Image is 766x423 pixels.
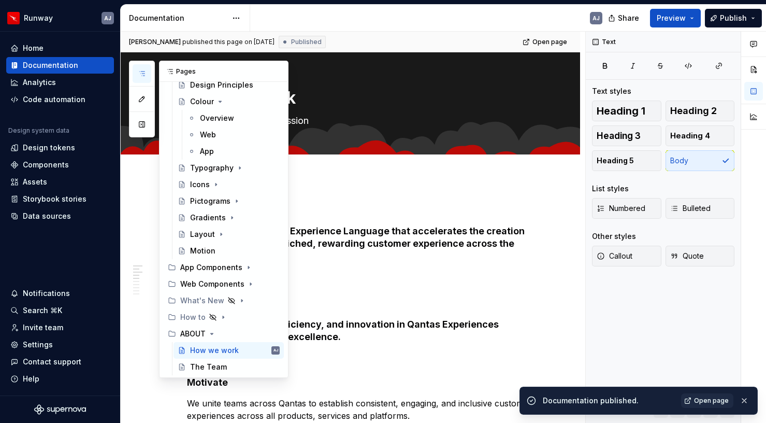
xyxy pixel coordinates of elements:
div: Documentation [129,13,227,23]
div: Design system data [8,126,69,135]
div: Design tokens [23,143,75,153]
div: ABOUT [164,326,284,342]
div: List styles [592,184,629,194]
div: Design Principles [190,80,253,90]
button: Quote [666,246,735,266]
div: AJ [592,14,600,22]
button: Share [603,9,646,27]
button: Bulleted [666,198,735,219]
div: Web Components [180,279,244,289]
button: Numbered [592,198,661,219]
span: Numbered [597,203,645,214]
span: [PERSON_NAME] [129,38,181,46]
button: Preview [650,9,701,27]
button: Heading 4 [666,125,735,146]
a: Data sources [6,208,114,224]
div: The Team [190,362,227,372]
div: App Components [164,259,284,276]
button: Heading 2 [666,101,735,121]
a: Home [6,40,114,57]
a: Gradients [174,209,284,226]
div: Text styles [592,86,631,96]
div: Overview [200,113,234,123]
div: Documentation published. [543,396,675,406]
span: Heading 2 [670,106,717,116]
a: Documentation [6,57,114,74]
div: Home [23,43,44,53]
button: Heading 1 [592,101,661,121]
span: Quote [670,251,704,261]
h4: Motivate [187,376,539,389]
a: Pictograms [174,193,284,209]
a: Typography [174,160,284,176]
a: Analytics [6,74,114,91]
a: Design Principles [174,77,284,93]
h3: Vision [187,202,539,217]
img: 6b187050-a3ed-48aa-8485-808e17fcee26.png [7,12,20,24]
a: Open page [681,393,733,408]
div: Motion [190,246,215,256]
p: We unite teams across Qantas to establish consistent, engaging, and inclusive customer experience... [187,397,539,422]
div: Code automation [23,94,85,105]
div: AJ [273,345,278,356]
a: Storybook stories [6,191,114,207]
div: Contact support [23,357,81,367]
div: How to [164,309,284,326]
div: Storybook stories [23,194,86,204]
div: Settings [23,340,53,350]
a: App [183,143,284,160]
button: Callout [592,246,661,266]
button: Notifications [6,285,114,302]
h3: Mission [187,295,539,310]
div: Analytics [23,77,56,88]
svg: Supernova Logo [34,404,86,415]
span: Callout [597,251,632,261]
a: How we workAJ [174,342,284,359]
div: Web Components [164,276,284,292]
div: Documentation [23,60,78,70]
button: Help [6,371,114,387]
div: AJ [104,14,111,22]
div: What's New [180,295,224,306]
div: Other styles [592,231,636,242]
a: Layout [174,226,284,243]
p: ————— [187,271,539,283]
div: Search ⌘K [23,305,62,316]
textarea: How we work [185,86,537,110]
div: Colour [190,96,214,107]
div: Gradients [190,213,226,223]
div: Runway [24,13,53,23]
div: ABOUT [180,329,206,339]
a: Code automation [6,91,114,108]
a: Open page [519,35,572,49]
div: Pages [160,61,288,82]
button: Contact support [6,354,114,370]
div: Assets [23,177,47,187]
div: Invite team [23,322,63,333]
a: The Team [174,359,284,375]
textarea: The QXR Vision and Mission [185,112,537,129]
a: Colour [174,93,284,110]
div: App Components [180,262,242,273]
span: Publish [720,13,747,23]
div: Web [200,130,216,140]
button: Publish [705,9,762,27]
div: published this page on [DATE] [182,38,274,46]
button: Search ⌘K [6,302,114,319]
a: Assets [6,174,114,190]
a: Motion [174,243,284,259]
a: Settings [6,336,114,353]
div: Pictograms [190,196,230,206]
button: Heading 5 [592,150,661,171]
a: Components [6,157,114,173]
div: Layout [190,229,215,239]
span: Bulleted [670,203,711,214]
h4: Drive consistency, efficiency, and innovation in Qantas Experiences through collaborative excelle... [187,318,539,343]
a: Web [183,126,284,143]
div: How to [180,312,206,322]
span: Preview [657,13,686,23]
span: Published [291,38,322,46]
a: Design tokens [6,139,114,156]
div: Icons [190,179,210,190]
